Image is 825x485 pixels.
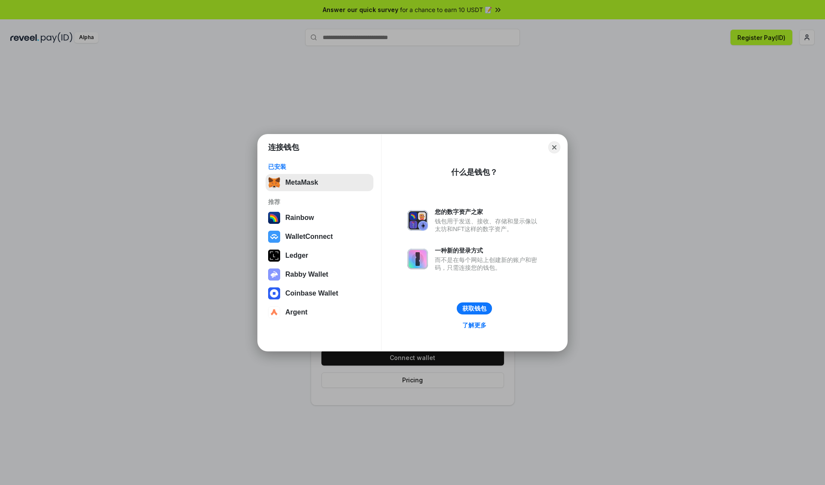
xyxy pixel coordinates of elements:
[266,209,373,226] button: Rainbow
[462,321,486,329] div: 了解更多
[268,287,280,299] img: svg+xml,%3Csvg%20width%3D%2228%22%20height%3D%2228%22%20viewBox%3D%220%200%2028%2028%22%20fill%3D...
[457,320,492,331] a: 了解更多
[285,179,318,186] div: MetaMask
[266,285,373,302] button: Coinbase Wallet
[285,290,338,297] div: Coinbase Wallet
[435,217,541,233] div: 钱包用于发送、接收、存储和显示像以太坊和NFT这样的数字资产。
[451,167,498,177] div: 什么是钱包？
[268,212,280,224] img: svg+xml,%3Csvg%20width%3D%22120%22%20height%3D%22120%22%20viewBox%3D%220%200%20120%20120%22%20fil...
[435,247,541,254] div: 一种新的登录方式
[407,210,428,231] img: svg+xml,%3Csvg%20xmlns%3D%22http%3A%2F%2Fwww.w3.org%2F2000%2Fsvg%22%20fill%3D%22none%22%20viewBox...
[285,214,314,222] div: Rainbow
[285,233,333,241] div: WalletConnect
[266,228,373,245] button: WalletConnect
[268,177,280,189] img: svg+xml,%3Csvg%20fill%3D%22none%22%20height%3D%2233%22%20viewBox%3D%220%200%2035%2033%22%20width%...
[268,142,299,153] h1: 连接钱包
[268,198,371,206] div: 推荐
[435,208,541,216] div: 您的数字资产之家
[462,305,486,312] div: 获取钱包
[268,250,280,262] img: svg+xml,%3Csvg%20xmlns%3D%22http%3A%2F%2Fwww.w3.org%2F2000%2Fsvg%22%20width%3D%2228%22%20height%3...
[268,306,280,318] img: svg+xml,%3Csvg%20width%3D%2228%22%20height%3D%2228%22%20viewBox%3D%220%200%2028%2028%22%20fill%3D...
[435,256,541,271] div: 而不是在每个网站上创建新的账户和密码，只需连接您的钱包。
[548,141,560,153] button: Close
[457,302,492,314] button: 获取钱包
[285,252,308,259] div: Ledger
[266,247,373,264] button: Ledger
[266,174,373,191] button: MetaMask
[266,304,373,321] button: Argent
[268,268,280,281] img: svg+xml,%3Csvg%20xmlns%3D%22http%3A%2F%2Fwww.w3.org%2F2000%2Fsvg%22%20fill%3D%22none%22%20viewBox...
[268,231,280,243] img: svg+xml,%3Csvg%20width%3D%2228%22%20height%3D%2228%22%20viewBox%3D%220%200%2028%2028%22%20fill%3D...
[268,163,371,171] div: 已安装
[285,308,308,316] div: Argent
[285,271,328,278] div: Rabby Wallet
[266,266,373,283] button: Rabby Wallet
[407,249,428,269] img: svg+xml,%3Csvg%20xmlns%3D%22http%3A%2F%2Fwww.w3.org%2F2000%2Fsvg%22%20fill%3D%22none%22%20viewBox...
